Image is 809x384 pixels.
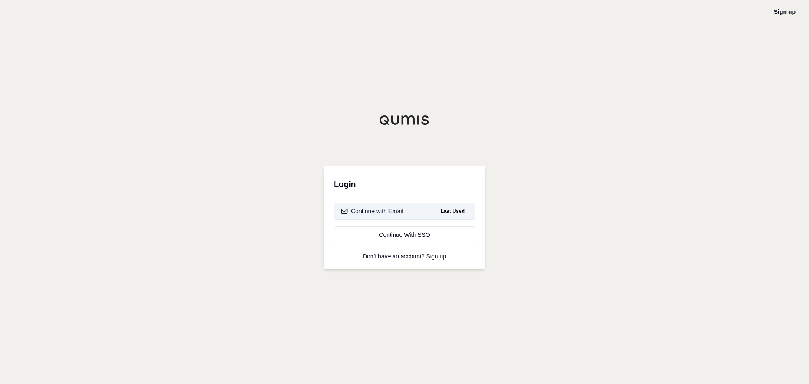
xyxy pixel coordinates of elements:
[426,253,446,260] a: Sign up
[341,231,468,239] div: Continue With SSO
[334,226,475,243] a: Continue With SSO
[379,115,430,125] img: Qumis
[341,207,403,215] div: Continue with Email
[334,203,475,220] button: Continue with EmailLast Used
[437,206,468,216] span: Last Used
[774,8,796,15] a: Sign up
[334,176,475,193] h3: Login
[334,253,475,259] p: Don't have an account?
